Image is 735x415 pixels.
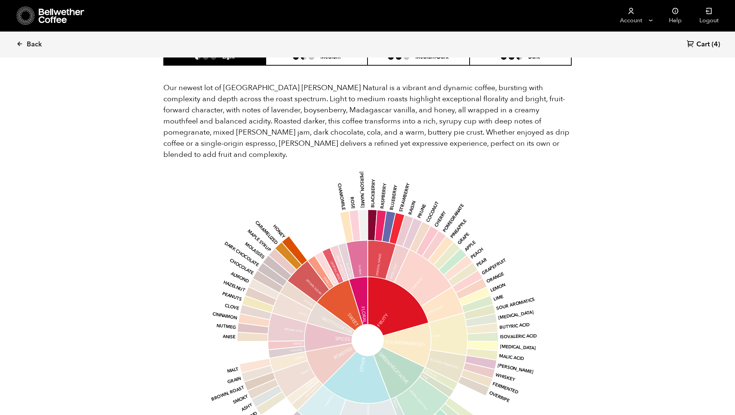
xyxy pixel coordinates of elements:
p: Our newest lot of [GEOGRAPHIC_DATA] [PERSON_NAME] Natural is a vibrant and dynamic coffee, bursti... [163,82,572,160]
h6: Medium-Dark [415,53,449,60]
h6: Dark [528,53,540,60]
h6: Light [222,53,235,60]
span: Cart [696,40,710,49]
h6: Medium [320,53,340,60]
span: (4) [712,40,720,49]
span: Back [27,40,42,49]
a: Cart (4) [687,40,720,50]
